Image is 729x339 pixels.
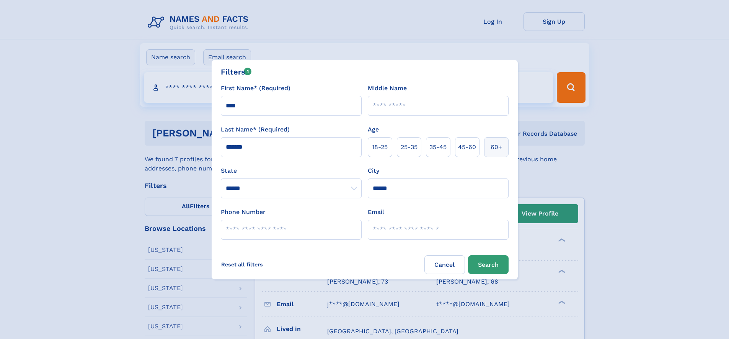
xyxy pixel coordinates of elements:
button: Search [468,255,509,274]
span: 25‑35 [401,143,418,152]
span: 60+ [491,143,502,152]
span: 45‑60 [458,143,476,152]
label: Cancel [424,255,465,274]
label: Last Name* (Required) [221,125,290,134]
span: 35‑45 [429,143,447,152]
label: Phone Number [221,208,266,217]
span: 18‑25 [372,143,388,152]
div: Filters [221,66,252,78]
label: State [221,166,362,175]
label: City [368,166,379,175]
label: Reset all filters [216,255,268,274]
label: Email [368,208,384,217]
label: Middle Name [368,84,407,93]
label: First Name* (Required) [221,84,290,93]
label: Age [368,125,379,134]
